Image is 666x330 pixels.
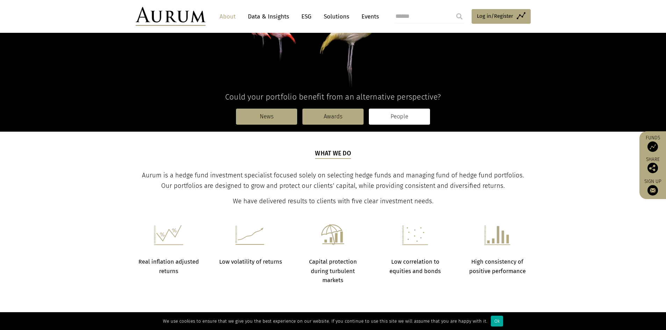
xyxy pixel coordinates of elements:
[142,171,524,190] span: Aurum is a hedge fund investment specialist focused solely on selecting hedge funds and managing ...
[315,149,351,159] h5: What we do
[643,157,663,173] div: Share
[138,258,199,274] strong: Real inflation adjusted returns
[491,316,503,327] div: Ok
[302,109,364,125] a: Awards
[643,135,663,152] a: Funds
[472,9,531,24] a: Log in/Register
[647,141,658,152] img: Access Funds
[136,92,531,102] h4: Could your portfolio benefit from an alternative perspective?
[389,258,441,274] strong: Low correlation to equities and bonds
[216,10,239,23] a: About
[298,10,315,23] a: ESG
[477,12,513,20] span: Log in/Register
[233,197,434,205] span: We have delivered results to clients with five clear investment needs.
[309,258,357,284] strong: Capital protection during turbulent markets
[244,10,293,23] a: Data & Insights
[219,258,282,265] strong: Low volatility of returns
[647,163,658,173] img: Share this post
[647,185,658,196] img: Sign up to our newsletter
[643,178,663,196] a: Sign up
[136,7,206,26] img: Aurum
[369,109,430,125] a: People
[452,9,466,23] input: Submit
[236,109,297,125] a: News
[320,10,353,23] a: Solutions
[358,10,379,23] a: Events
[469,258,526,274] strong: High consistency of positive performance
